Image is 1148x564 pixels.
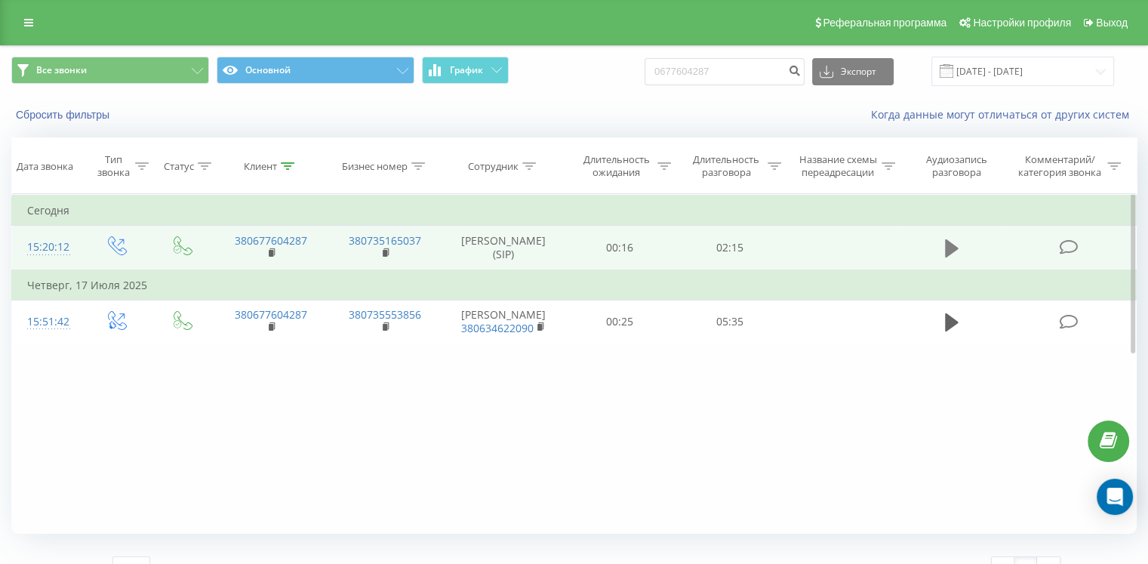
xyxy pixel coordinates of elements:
[442,226,565,270] td: [PERSON_NAME] (SIP)
[442,300,565,344] td: [PERSON_NAME]
[349,233,421,248] a: 380735165037
[11,108,117,122] button: Сбросить фильтры
[235,233,307,248] a: 380677604287
[1096,17,1128,29] span: Выход
[11,57,209,84] button: Все звонки
[27,307,67,337] div: 15:51:42
[12,270,1137,300] td: Четверг, 17 Июля 2025
[244,160,277,173] div: Клиент
[565,226,675,270] td: 00:16
[812,58,894,85] button: Экспорт
[422,57,509,84] button: График
[12,196,1137,226] td: Сегодня
[27,233,67,262] div: 15:20:12
[217,57,414,84] button: Основной
[95,153,131,179] div: Тип звонка
[468,160,519,173] div: Сотрудник
[675,300,784,344] td: 05:35
[973,17,1071,29] span: Настройки профиля
[1015,153,1103,179] div: Комментарий/категория звонка
[565,300,675,344] td: 00:25
[579,153,654,179] div: Длительность ожидания
[871,107,1137,122] a: Когда данные могут отличаться от других систем
[799,153,878,179] div: Название схемы переадресации
[1097,479,1133,515] div: Open Intercom Messenger
[461,321,534,335] a: 380634622090
[823,17,946,29] span: Реферальная программа
[450,65,483,76] span: График
[913,153,1001,179] div: Аудиозапись разговора
[235,307,307,322] a: 380677604287
[17,160,73,173] div: Дата звонка
[688,153,764,179] div: Длительность разговора
[349,307,421,322] a: 380735553856
[675,226,784,270] td: 02:15
[645,58,805,85] input: Поиск по номеру
[164,160,194,173] div: Статус
[36,64,87,76] span: Все звонки
[342,160,408,173] div: Бизнес номер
